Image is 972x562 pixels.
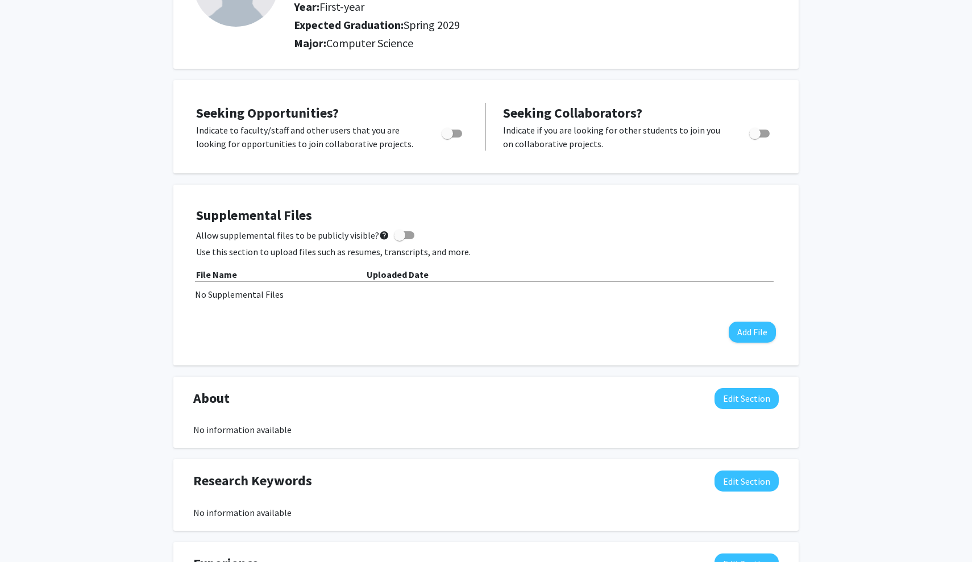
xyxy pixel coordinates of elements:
[193,506,779,519] div: No information available
[326,36,413,50] span: Computer Science
[729,322,776,343] button: Add File
[196,207,776,224] h4: Supplemental Files
[193,388,230,409] span: About
[193,423,779,436] div: No information available
[715,471,779,492] button: Edit Research Keywords
[437,123,468,140] div: Toggle
[294,36,779,50] h2: Major:
[367,269,429,280] b: Uploaded Date
[193,471,312,491] span: Research Keywords
[196,269,237,280] b: File Name
[196,228,389,242] span: Allow supplemental files to be publicly visible?
[195,288,777,301] div: No Supplemental Files
[196,104,339,122] span: Seeking Opportunities?
[196,123,420,151] p: Indicate to faculty/staff and other users that you are looking for opportunities to join collabor...
[745,123,776,140] div: Toggle
[379,228,389,242] mat-icon: help
[503,104,642,122] span: Seeking Collaborators?
[9,511,48,553] iframe: Chat
[294,18,749,32] h2: Expected Graduation:
[503,123,728,151] p: Indicate if you are looking for other students to join you on collaborative projects.
[715,388,779,409] button: Edit About
[196,245,776,259] p: Use this section to upload files such as resumes, transcripts, and more.
[404,18,460,32] span: Spring 2029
